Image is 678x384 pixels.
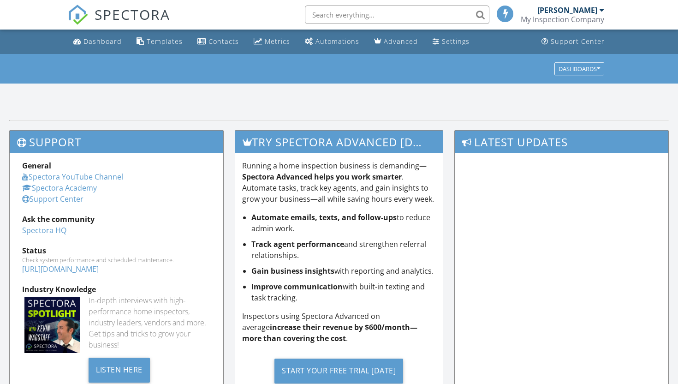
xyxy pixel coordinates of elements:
[68,12,170,32] a: SPECTORA
[22,264,99,274] a: [URL][DOMAIN_NAME]
[83,37,122,46] div: Dashboard
[89,364,150,374] a: Listen Here
[24,297,80,353] img: Spectoraspolightmain
[538,33,608,50] a: Support Center
[429,33,473,50] a: Settings
[242,322,417,343] strong: increase their revenue by $600/month—more than covering the cost
[95,5,170,24] span: SPECTORA
[265,37,290,46] div: Metrics
[70,33,125,50] a: Dashboard
[384,37,418,46] div: Advanced
[89,295,210,350] div: In-depth interviews with high-performance home inspectors, industry leaders, vendors and more. Ge...
[22,256,211,264] div: Check system performance and scheduled maintenance.
[242,172,402,182] strong: Spectora Advanced helps you work smarter
[551,37,605,46] div: Support Center
[22,214,211,225] div: Ask the community
[521,15,604,24] div: My Inspection Company
[242,160,436,204] p: Running a home inspection business is demanding— . Automate tasks, track key agents, and gain ins...
[251,281,436,303] li: with built-in texting and task tracking.
[22,225,66,235] a: Spectora HQ
[251,282,343,292] strong: Improve communication
[250,33,294,50] a: Metrics
[251,265,436,276] li: with reporting and analytics.
[89,358,150,383] div: Listen Here
[370,33,422,50] a: Advanced
[537,6,597,15] div: [PERSON_NAME]
[235,131,443,153] h3: Try spectora advanced [DATE]
[455,131,668,153] h3: Latest Updates
[301,33,363,50] a: Automations (Basic)
[251,239,344,249] strong: Track agent performance
[251,266,334,276] strong: Gain business insights
[194,33,243,50] a: Contacts
[242,311,436,344] p: Inspectors using Spectora Advanced on average .
[22,172,123,182] a: Spectora YouTube Channel
[554,62,604,75] button: Dashboards
[559,66,600,72] div: Dashboards
[442,37,470,46] div: Settings
[22,194,83,204] a: Support Center
[22,245,211,256] div: Status
[274,359,403,384] div: Start Your Free Trial [DATE]
[22,284,211,295] div: Industry Knowledge
[251,212,436,234] li: to reduce admin work.
[22,183,97,193] a: Spectora Academy
[10,131,223,153] h3: Support
[315,37,359,46] div: Automations
[305,6,489,24] input: Search everything...
[251,239,436,261] li: and strengthen referral relationships.
[22,161,51,171] strong: General
[133,33,186,50] a: Templates
[147,37,183,46] div: Templates
[208,37,239,46] div: Contacts
[251,212,397,222] strong: Automate emails, texts, and follow-ups
[68,5,88,25] img: The Best Home Inspection Software - Spectora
